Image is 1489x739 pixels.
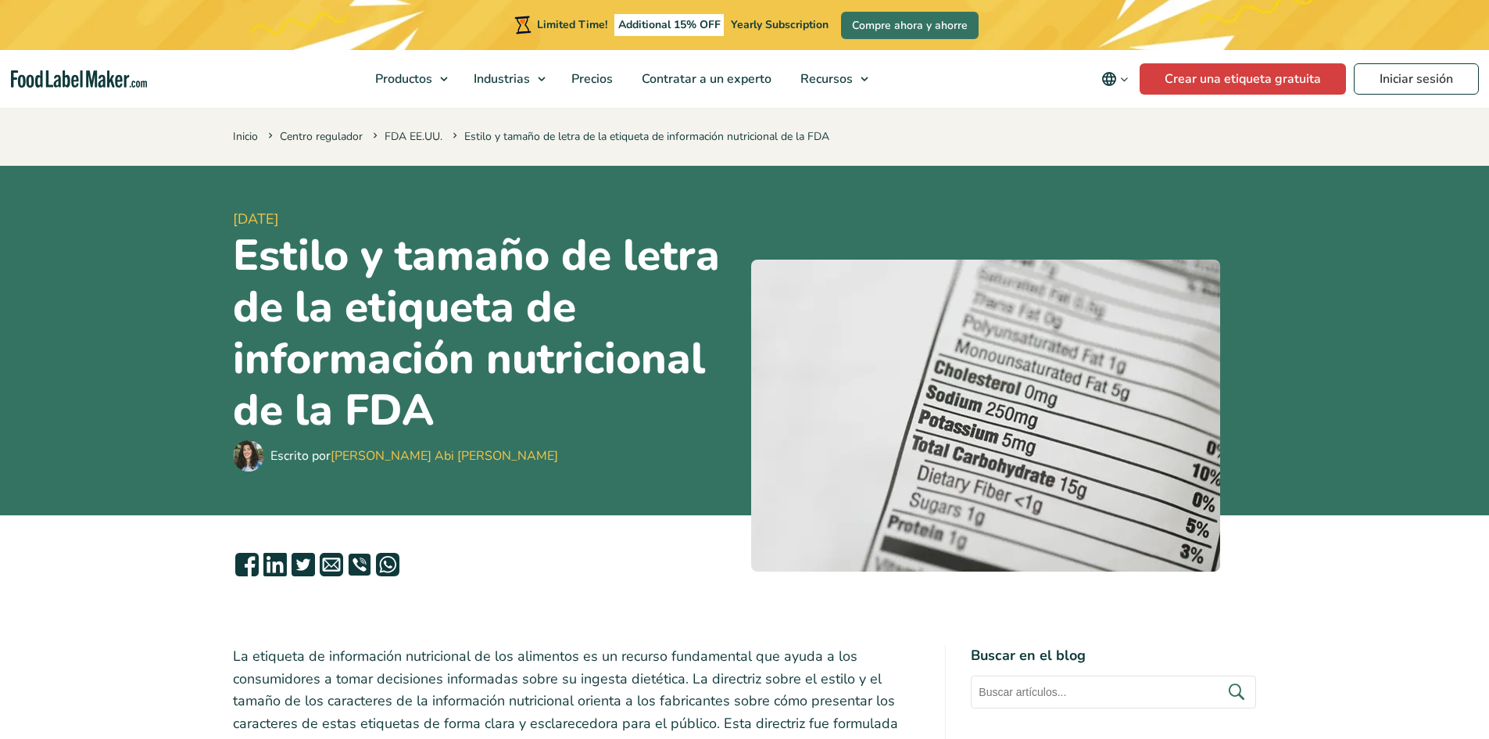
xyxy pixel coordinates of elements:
span: Precios [567,70,614,88]
span: Yearly Subscription [731,17,829,32]
a: Contratar a un experto [628,50,782,108]
h1: Estilo y tamaño de letra de la etiqueta de información nutricional de la FDA [233,230,739,436]
a: Industrias [460,50,553,108]
a: FDA EE.UU. [385,129,442,144]
a: Iniciar sesión [1354,63,1479,95]
span: Productos [370,70,434,88]
span: Contratar a un experto [637,70,773,88]
a: Productos [361,50,456,108]
span: Limited Time! [537,17,607,32]
span: Recursos [796,70,854,88]
a: Compre ahora y ahorre [841,12,979,39]
a: Inicio [233,129,258,144]
a: [PERSON_NAME] Abi [PERSON_NAME] [331,447,558,465]
input: Buscar artículos... [971,676,1256,709]
a: Centro regulador [280,129,363,144]
div: Escrito por [270,447,558,465]
span: Industrias [469,70,532,88]
a: Precios [557,50,624,108]
button: Change language [1090,63,1140,95]
img: Maria Abi Hanna - Etiquetadora de alimentos [233,440,264,472]
span: Estilo y tamaño de letra de la etiqueta de información nutricional de la FDA [449,129,829,144]
a: Crear una etiqueta gratuita [1140,63,1346,95]
a: Recursos [786,50,876,108]
h4: Buscar en el blog [971,645,1256,666]
a: Food Label Maker homepage [11,70,147,88]
span: Additional 15% OFF [614,14,725,36]
span: [DATE] [233,209,739,230]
